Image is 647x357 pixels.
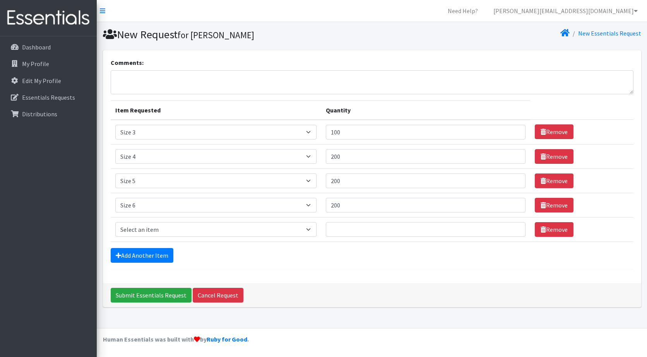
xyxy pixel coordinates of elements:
a: Remove [535,173,573,188]
strong: Human Essentials was built with by . [103,335,249,343]
a: Essentials Requests [3,90,94,105]
h1: New Request [103,28,369,41]
a: Remove [535,222,573,237]
a: Edit My Profile [3,73,94,88]
img: HumanEssentials [3,5,94,31]
small: for [PERSON_NAME] [178,29,254,41]
p: My Profile [22,60,49,68]
a: Cancel Request [193,288,243,303]
label: Comments: [111,58,144,67]
p: Dashboard [22,43,51,51]
p: Essentials Requests [22,93,75,101]
a: Ruby for Good [207,335,247,343]
a: Distributions [3,106,94,122]
a: New Essentials Request [578,29,641,37]
a: My Profile [3,56,94,71]
a: Dashboard [3,39,94,55]
a: Add Another Item [111,248,173,263]
a: [PERSON_NAME][EMAIL_ADDRESS][DOMAIN_NAME] [487,3,644,19]
a: Need Help? [442,3,484,19]
a: Remove [535,124,573,139]
th: Quantity [321,100,530,120]
input: Submit Essentials Request [111,288,192,303]
th: Item Requested [111,100,321,120]
p: Distributions [22,110,57,118]
a: Remove [535,149,573,164]
p: Edit My Profile [22,77,61,85]
a: Remove [535,198,573,212]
